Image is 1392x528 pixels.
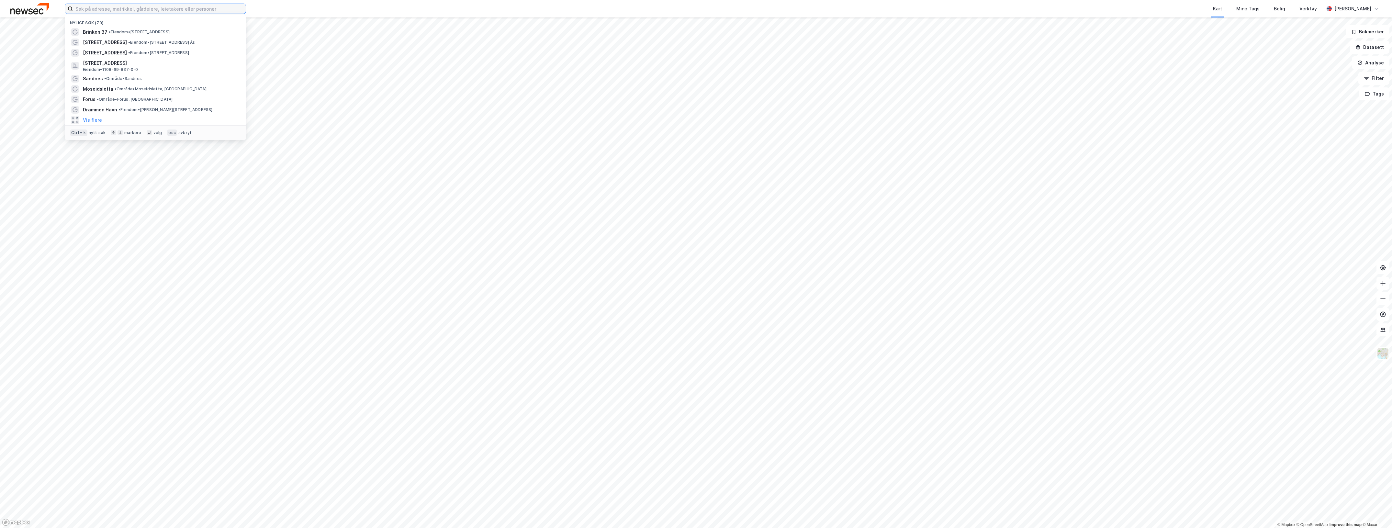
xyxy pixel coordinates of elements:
[115,86,207,92] span: Område • Moseidsletta, [GEOGRAPHIC_DATA]
[124,130,141,135] div: markere
[104,76,106,81] span: •
[1352,56,1389,69] button: Analyse
[115,86,117,91] span: •
[118,107,213,112] span: Eiendom • [PERSON_NAME][STREET_ADDRESS]
[83,116,102,124] button: Vis flere
[1297,522,1328,527] a: OpenStreetMap
[1360,497,1392,528] div: Kontrollprogram for chat
[89,130,106,135] div: nytt søk
[83,106,117,114] span: Drammen Havn
[73,4,246,14] input: Søk på adresse, matrikkel, gårdeiere, leietakere eller personer
[83,95,95,103] span: Forus
[1299,5,1317,13] div: Verktøy
[1350,41,1389,54] button: Datasett
[2,519,30,526] a: Mapbox homepage
[65,15,246,27] div: Nylige søk (70)
[1360,497,1392,528] iframe: Chat Widget
[1277,522,1295,527] a: Mapbox
[1213,5,1222,13] div: Kart
[1358,72,1389,85] button: Filter
[128,40,195,45] span: Eiendom • [STREET_ADDRESS] Ås
[1346,25,1389,38] button: Bokmerker
[1274,5,1285,13] div: Bolig
[1330,522,1362,527] a: Improve this map
[83,39,127,46] span: [STREET_ADDRESS]
[167,129,177,136] div: esc
[178,130,192,135] div: avbryt
[109,29,111,34] span: •
[118,107,120,112] span: •
[128,50,189,55] span: Eiendom • [STREET_ADDRESS]
[83,59,238,67] span: [STREET_ADDRESS]
[83,49,127,57] span: [STREET_ADDRESS]
[83,85,113,93] span: Moseidsletta
[1359,87,1389,100] button: Tags
[97,97,173,102] span: Område • Forus, [GEOGRAPHIC_DATA]
[83,28,107,36] span: Brinken 37
[10,3,49,14] img: newsec-logo.f6e21ccffca1b3a03d2d.png
[104,76,142,81] span: Område • Sandnes
[109,29,170,35] span: Eiendom • [STREET_ADDRESS]
[1236,5,1260,13] div: Mine Tags
[128,50,130,55] span: •
[83,67,138,72] span: Eiendom • 1108-69-837-0-0
[70,129,87,136] div: Ctrl + k
[1377,347,1389,359] img: Z
[83,75,103,83] span: Sandnes
[97,97,99,102] span: •
[153,130,162,135] div: velg
[1334,5,1371,13] div: [PERSON_NAME]
[128,40,130,45] span: •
